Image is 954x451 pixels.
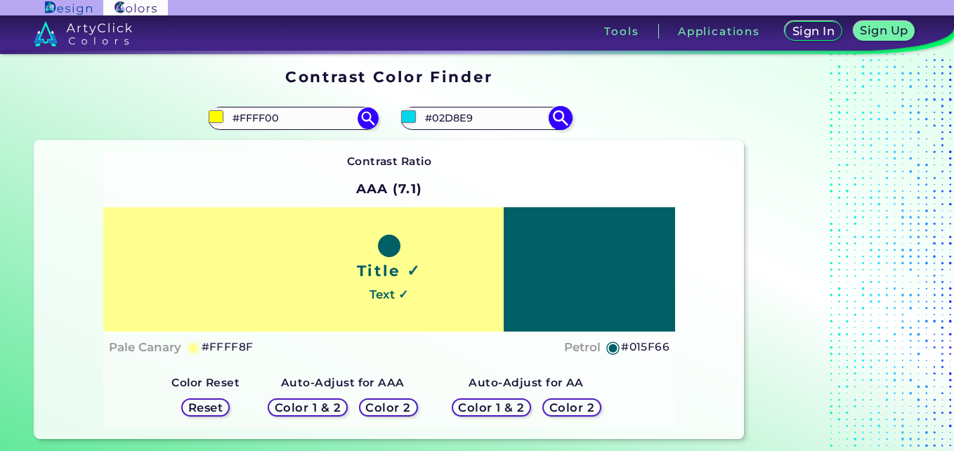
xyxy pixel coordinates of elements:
[357,260,422,281] h1: Title ✓
[856,22,913,40] a: Sign Up
[171,376,240,389] strong: Color Reset
[285,66,492,87] h1: Contrast Color Finder
[190,402,222,412] h5: Reset
[420,109,551,128] input: type color 2..
[370,285,408,305] h4: Text ✓
[45,1,92,15] img: ArtyClick Design logo
[367,402,410,412] h5: Color 2
[862,25,907,36] h5: Sign Up
[349,174,429,204] h2: AAA (7.1)
[347,155,432,168] strong: Contrast Ratio
[281,376,405,389] strong: Auto-Adjust for AAA
[202,338,254,356] h5: #FFFF8F
[469,376,583,389] strong: Auto-Adjust for AA
[606,339,621,355] h5: ◉
[604,26,639,37] h3: Tools
[358,107,379,129] img: icon search
[277,402,339,412] h5: Color 1 & 2
[228,109,358,128] input: type color 1..
[621,338,669,356] h5: #015F66
[794,26,833,37] h5: Sign In
[186,339,202,355] h5: ◉
[34,21,133,46] img: logo_artyclick_colors_white.svg
[461,402,523,412] h5: Color 1 & 2
[750,63,925,445] iframe: Advertisement
[564,337,601,358] h4: Petrol
[551,402,593,412] h5: Color 2
[787,22,840,40] a: Sign In
[548,106,573,131] img: icon search
[109,337,181,358] h4: Pale Canary
[678,26,760,37] h3: Applications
